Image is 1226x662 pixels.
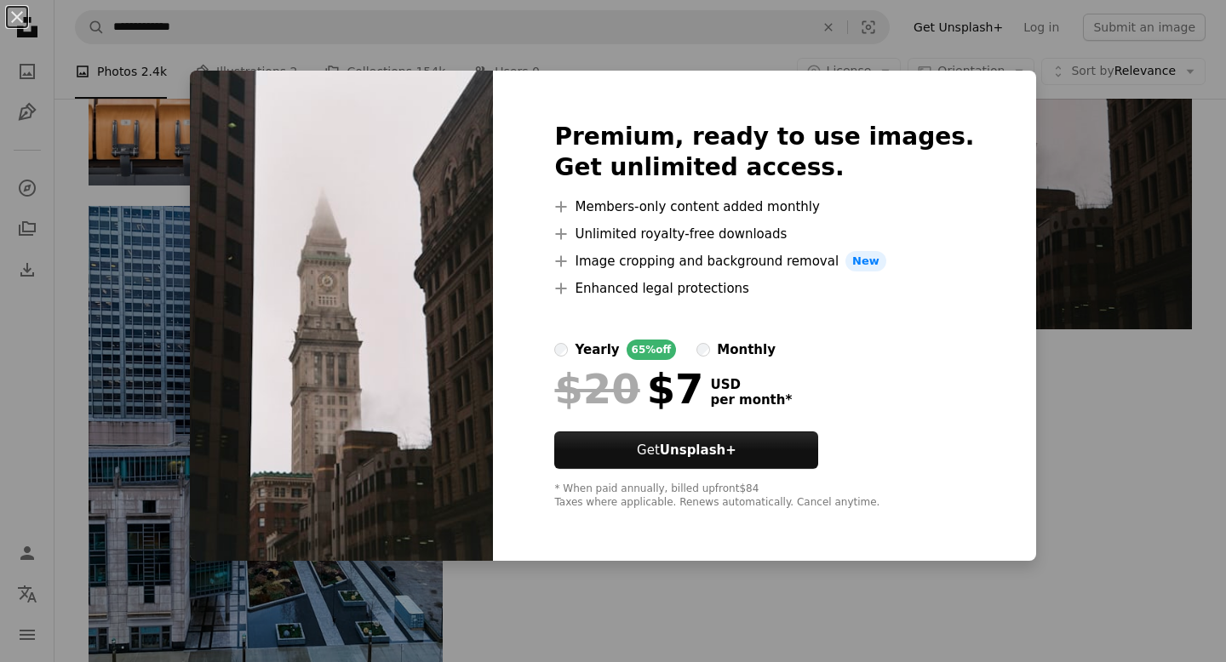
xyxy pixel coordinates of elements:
li: Unlimited royalty-free downloads [554,224,974,244]
h2: Premium, ready to use images. Get unlimited access. [554,122,974,183]
div: * When paid annually, billed upfront $84 Taxes where applicable. Renews automatically. Cancel any... [554,482,974,510]
span: $20 [554,367,639,411]
li: Image cropping and background removal [554,251,974,271]
span: per month * [710,392,792,408]
div: 65% off [627,340,677,360]
img: premium_photo-1748918865569-6f6ad920d99e [190,71,493,561]
button: GetUnsplash+ [554,431,818,469]
span: USD [710,377,792,392]
li: Members-only content added monthly [554,197,974,217]
input: monthly [696,343,710,357]
input: yearly65%off [554,343,568,357]
strong: Unsplash+ [660,442,736,458]
span: New [845,251,886,271]
div: yearly [575,340,619,360]
div: $7 [554,367,703,411]
div: monthly [717,340,776,360]
li: Enhanced legal protections [554,278,974,299]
